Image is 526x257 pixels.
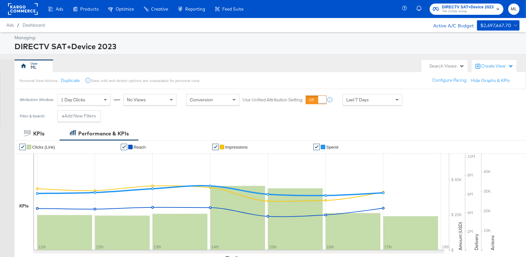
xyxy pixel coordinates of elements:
span: Feed Suite [222,6,244,12]
text: Actions [490,235,495,250]
text: Amount (USD) [457,222,463,250]
div: Active A/C Budget [426,20,474,30]
button: Hide Graphs & KPIs [471,78,510,84]
span: / [14,23,23,28]
span: The CoStar Group [442,9,494,14]
span: 1 Day Clicks [61,97,85,103]
div: KPIs [33,130,44,137]
span: ML [511,5,517,13]
div: Personal View Actions: [19,78,58,83]
a: Dashboard [23,23,45,28]
button: +Add New Filters [57,110,100,122]
div: DIRECTV SAT+Device 2023 [14,41,518,52]
button: ML [508,4,520,15]
div: Managing: [14,35,518,41]
strong: + [62,113,64,119]
div: Save, edit and delete options are unavailable for personal view. [91,78,200,83]
a: ✔ [212,144,219,150]
span: Ads [56,6,63,12]
a: ✔ [121,144,127,150]
div: Create View [481,63,513,69]
div: $2,697,667.70 [480,22,512,30]
span: No Views [127,97,146,103]
span: Spend [326,145,339,150]
label: Use Unified Attribution Setting: [243,97,303,103]
span: Last 7 Days [346,97,369,103]
button: $2,697,667.70 [477,20,520,31]
button: Configure Pacing [428,75,471,86]
a: ✔ [19,144,26,150]
div: Search Views [429,63,464,69]
span: Optimize [116,6,134,12]
span: Clicks (Link) [32,145,55,150]
div: KPIs [19,203,29,209]
div: Attribution Window: [19,97,54,102]
div: Performance & KPIs [78,130,129,137]
text: Delivery [473,234,479,250]
span: Conversion [190,97,213,103]
span: Products [80,6,99,12]
a: ✔ [313,144,320,150]
div: ML [31,64,37,70]
button: DIRECTV SAT+Device 2023The CoStar Group [430,4,503,15]
button: Duplicate [61,78,80,84]
span: Ads [6,23,14,28]
div: Filter & Search: [19,114,45,118]
span: Reporting [185,6,205,12]
span: Impressions [225,145,248,150]
span: Reach [134,145,146,150]
span: Creative [151,6,168,12]
span: DIRECTV SAT+Device 2023 [442,4,494,11]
